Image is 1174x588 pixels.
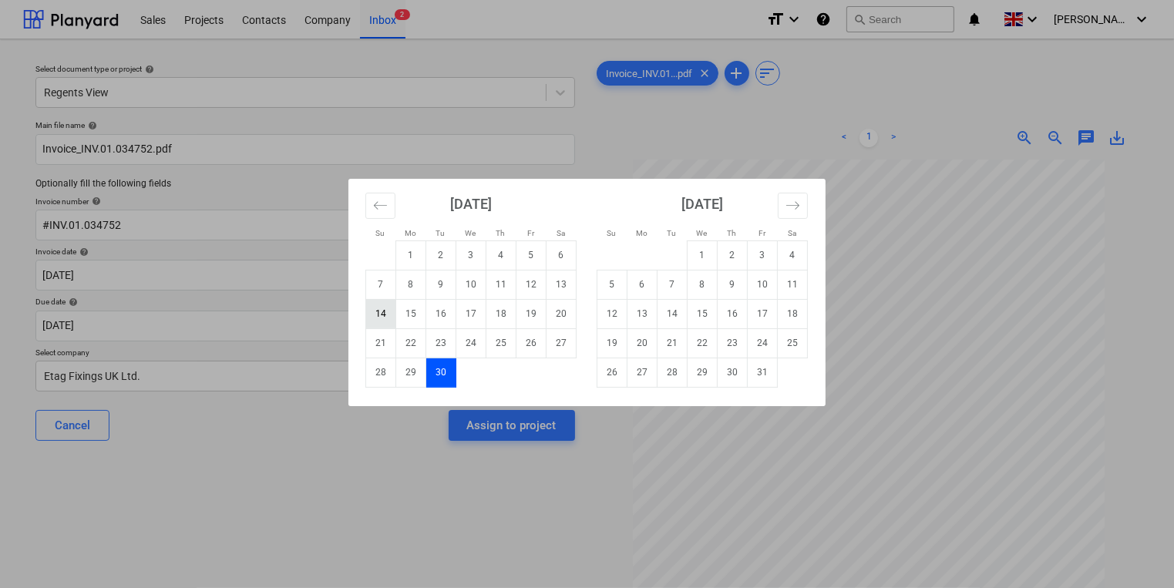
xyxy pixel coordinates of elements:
[668,229,677,237] small: Tu
[688,270,718,299] td: Wednesday, October 8, 2025
[366,270,396,299] td: Sunday, September 7, 2025
[778,240,808,270] td: Saturday, October 4, 2025
[396,270,426,299] td: Monday, September 8, 2025
[516,270,547,299] td: Friday, September 12, 2025
[597,328,627,358] td: Sunday, October 19, 2025
[547,270,577,299] td: Saturday, September 13, 2025
[496,229,506,237] small: Th
[697,229,708,237] small: We
[688,240,718,270] td: Wednesday, October 1, 2025
[366,358,396,387] td: Sunday, September 28, 2025
[466,229,476,237] small: We
[516,299,547,328] td: Friday, September 19, 2025
[658,270,688,299] td: Tuesday, October 7, 2025
[547,328,577,358] td: Saturday, September 27, 2025
[426,358,456,387] td: Selected. Tuesday, September 30, 2025
[396,240,426,270] td: Monday, September 1, 2025
[486,328,516,358] td: Thursday, September 25, 2025
[778,270,808,299] td: Saturday, October 11, 2025
[365,193,395,219] button: Move backward to switch to the previous month.
[748,240,778,270] td: Friday, October 3, 2025
[627,270,658,299] td: Monday, October 6, 2025
[366,299,396,328] td: Sunday, September 14, 2025
[450,196,492,212] strong: [DATE]
[728,229,737,237] small: Th
[426,328,456,358] td: Tuesday, September 23, 2025
[376,229,385,237] small: Su
[778,193,808,219] button: Move forward to switch to the next month.
[396,328,426,358] td: Monday, September 22, 2025
[426,299,456,328] td: Tuesday, September 16, 2025
[778,328,808,358] td: Saturday, October 25, 2025
[607,229,617,237] small: Su
[658,328,688,358] td: Tuesday, October 21, 2025
[718,270,748,299] td: Thursday, October 9, 2025
[456,270,486,299] td: Wednesday, September 10, 2025
[527,229,534,237] small: Fr
[396,299,426,328] td: Monday, September 15, 2025
[788,229,796,237] small: Sa
[759,229,765,237] small: Fr
[456,240,486,270] td: Wednesday, September 3, 2025
[405,229,416,237] small: Mo
[436,229,446,237] small: Tu
[748,299,778,328] td: Friday, October 17, 2025
[718,328,748,358] td: Thursday, October 23, 2025
[516,328,547,358] td: Friday, September 26, 2025
[748,328,778,358] td: Friday, October 24, 2025
[778,299,808,328] td: Saturday, October 18, 2025
[547,240,577,270] td: Saturday, September 6, 2025
[547,299,577,328] td: Saturday, September 20, 2025
[557,229,565,237] small: Sa
[718,299,748,328] td: Thursday, October 16, 2025
[486,240,516,270] td: Thursday, September 4, 2025
[366,328,396,358] td: Sunday, September 21, 2025
[681,196,723,212] strong: [DATE]
[486,299,516,328] td: Thursday, September 18, 2025
[718,240,748,270] td: Thursday, October 2, 2025
[456,299,486,328] td: Wednesday, September 17, 2025
[748,358,778,387] td: Friday, October 31, 2025
[396,358,426,387] td: Monday, September 29, 2025
[658,299,688,328] td: Tuesday, October 14, 2025
[627,299,658,328] td: Monday, October 13, 2025
[456,328,486,358] td: Wednesday, September 24, 2025
[627,328,658,358] td: Monday, October 20, 2025
[718,358,748,387] td: Thursday, October 30, 2025
[688,328,718,358] td: Wednesday, October 22, 2025
[597,358,627,387] td: Sunday, October 26, 2025
[597,299,627,328] td: Sunday, October 12, 2025
[426,270,456,299] td: Tuesday, September 9, 2025
[348,179,826,406] div: Calendar
[1097,514,1174,588] iframe: Chat Widget
[748,270,778,299] td: Friday, October 10, 2025
[658,358,688,387] td: Tuesday, October 28, 2025
[426,240,456,270] td: Tuesday, September 2, 2025
[516,240,547,270] td: Friday, September 5, 2025
[688,358,718,387] td: Wednesday, October 29, 2025
[486,270,516,299] td: Thursday, September 11, 2025
[688,299,718,328] td: Wednesday, October 15, 2025
[636,229,648,237] small: Mo
[627,358,658,387] td: Monday, October 27, 2025
[597,270,627,299] td: Sunday, October 5, 2025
